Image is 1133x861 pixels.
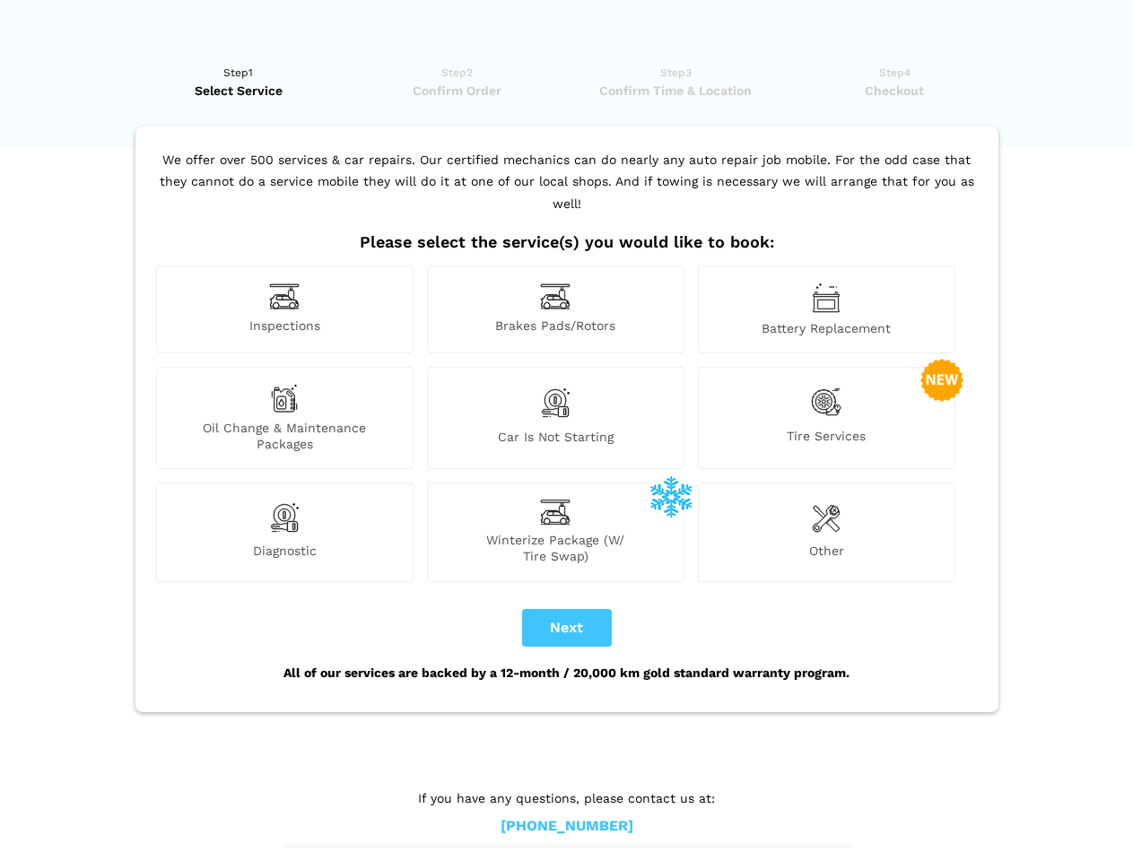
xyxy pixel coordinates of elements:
h2: Please select the service(s) you would like to book: [152,232,982,252]
span: Diagnostic [157,543,413,564]
span: Battery Replacement [699,320,954,336]
span: Checkout [791,82,998,100]
a: Step1 [135,64,343,100]
div: All of our services are backed by a 12-month / 20,000 km gold standard warranty program. [152,647,982,699]
span: Inspections [157,317,413,336]
span: Select Service [135,82,343,100]
span: Winterize Package (W/ Tire Swap) [428,532,684,564]
img: new-badge-2-48.png [920,359,963,402]
span: Car is not starting [428,429,684,452]
span: Other [699,543,954,564]
img: winterize-icon_1.png [649,474,693,517]
span: Confirm Time & Location [572,82,780,100]
a: [PHONE_NUMBER] [501,817,633,836]
span: Confirm Order [353,82,561,100]
p: If you have any questions, please contact us at: [284,788,850,808]
span: Brakes Pads/Rotors [428,317,684,336]
a: Step2 [353,64,561,100]
button: Next [522,609,612,647]
span: Tire Services [699,428,954,452]
a: Step4 [791,64,998,100]
a: Step3 [572,64,780,100]
p: We offer over 500 services & car repairs. Our certified mechanics can do nearly any auto repair j... [152,149,982,233]
span: Oil Change & Maintenance Packages [157,420,413,452]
